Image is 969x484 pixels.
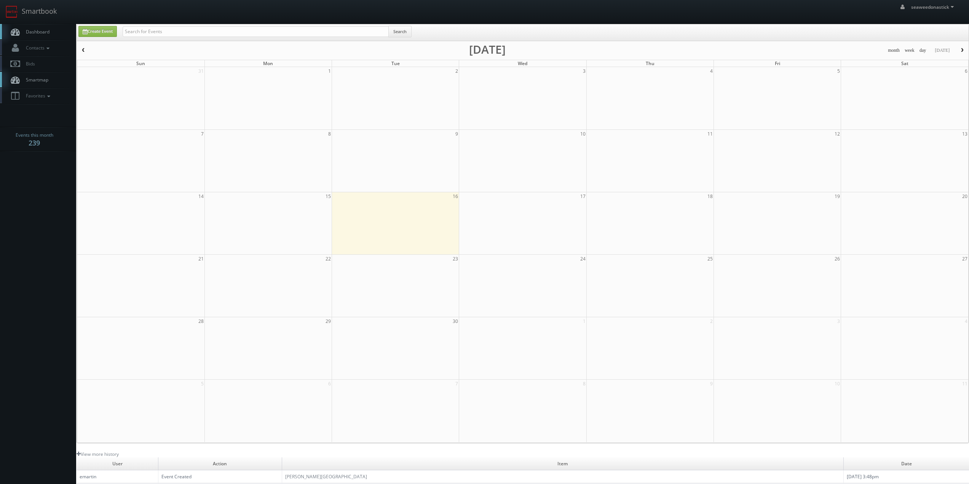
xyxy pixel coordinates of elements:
[964,67,968,75] span: 6
[198,317,204,325] span: 28
[964,317,968,325] span: 4
[78,26,117,37] a: Create Event
[325,192,332,200] span: 15
[327,130,332,138] span: 8
[579,192,586,200] span: 17
[391,60,400,67] span: Tue
[198,192,204,200] span: 14
[29,138,40,147] strong: 239
[775,60,780,67] span: Fri
[579,130,586,138] span: 10
[285,473,367,480] a: [PERSON_NAME][GEOGRAPHIC_DATA]
[200,130,204,138] span: 7
[455,67,459,75] span: 2
[961,380,968,388] span: 11
[22,77,48,83] span: Smartmap
[961,255,968,263] span: 27
[582,380,586,388] span: 8
[22,29,49,35] span: Dashboard
[388,26,412,37] button: Search
[77,451,119,457] a: View more history
[452,255,459,263] span: 23
[158,457,282,470] td: Action
[16,131,53,139] span: Events this month
[198,67,204,75] span: 31
[325,255,332,263] span: 22
[77,457,158,470] td: User
[917,46,929,55] button: day
[901,60,908,67] span: Sat
[327,380,332,388] span: 6
[518,60,527,67] span: Wed
[837,67,841,75] span: 5
[469,46,506,53] h2: [DATE]
[123,26,389,37] input: Search for Events
[707,130,714,138] span: 11
[327,67,332,75] span: 1
[263,60,273,67] span: Mon
[22,93,52,99] span: Favorites
[452,317,459,325] span: 30
[932,46,952,55] button: [DATE]
[136,60,145,67] span: Sun
[902,46,917,55] button: week
[709,67,714,75] span: 4
[834,192,841,200] span: 19
[22,45,51,51] span: Contacts
[834,130,841,138] span: 12
[834,255,841,263] span: 26
[582,317,586,325] span: 1
[837,317,841,325] span: 3
[158,470,282,483] td: Event Created
[455,380,459,388] span: 7
[77,470,158,483] td: emartin
[834,380,841,388] span: 10
[198,255,204,263] span: 21
[709,380,714,388] span: 9
[22,61,35,67] span: Bids
[579,255,586,263] span: 24
[961,130,968,138] span: 13
[200,380,204,388] span: 5
[707,192,714,200] span: 18
[885,46,902,55] button: month
[709,317,714,325] span: 2
[582,67,586,75] span: 3
[452,192,459,200] span: 16
[6,6,18,18] img: smartbook-logo.png
[911,4,956,10] span: seaweedonastick
[282,457,843,470] td: Item
[646,60,655,67] span: Thu
[325,317,332,325] span: 29
[455,130,459,138] span: 9
[707,255,714,263] span: 25
[961,192,968,200] span: 20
